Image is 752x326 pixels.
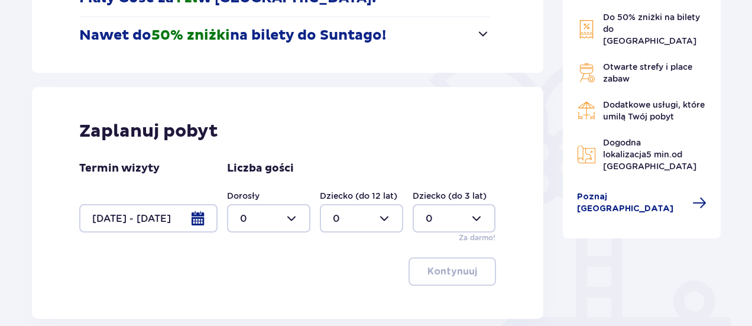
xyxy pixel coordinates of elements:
[79,162,160,176] p: Termin wizyty
[603,138,696,171] span: Dogodna lokalizacja od [GEOGRAPHIC_DATA]
[79,17,490,54] button: Nawet do50% zniżkina bilety do Suntago!
[320,190,397,202] label: Dziecko (do 12 lat)
[79,27,386,44] p: Nawet do na bilety do Suntago!
[577,101,596,120] img: Restaurant Icon
[577,20,596,39] img: Discount Icon
[227,190,260,202] label: Dorosły
[151,27,230,44] span: 50% zniżki
[646,150,672,159] span: 5 min.
[459,233,495,243] p: Za darmo!
[577,63,596,82] img: Grill Icon
[603,12,700,46] span: Do 50% zniżki na bilety do [GEOGRAPHIC_DATA]
[577,191,707,215] a: Poznaj [GEOGRAPHIC_DATA]
[427,265,477,278] p: Kontynuuj
[409,257,496,286] button: Kontynuuj
[603,62,692,83] span: Otwarte strefy i place zabaw
[413,190,487,202] label: Dziecko (do 3 lat)
[577,145,596,164] img: Map Icon
[603,100,705,121] span: Dodatkowe usługi, które umilą Twój pobyt
[227,162,294,176] p: Liczba gości
[79,120,218,143] p: Zaplanuj pobyt
[577,191,686,215] span: Poznaj [GEOGRAPHIC_DATA]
